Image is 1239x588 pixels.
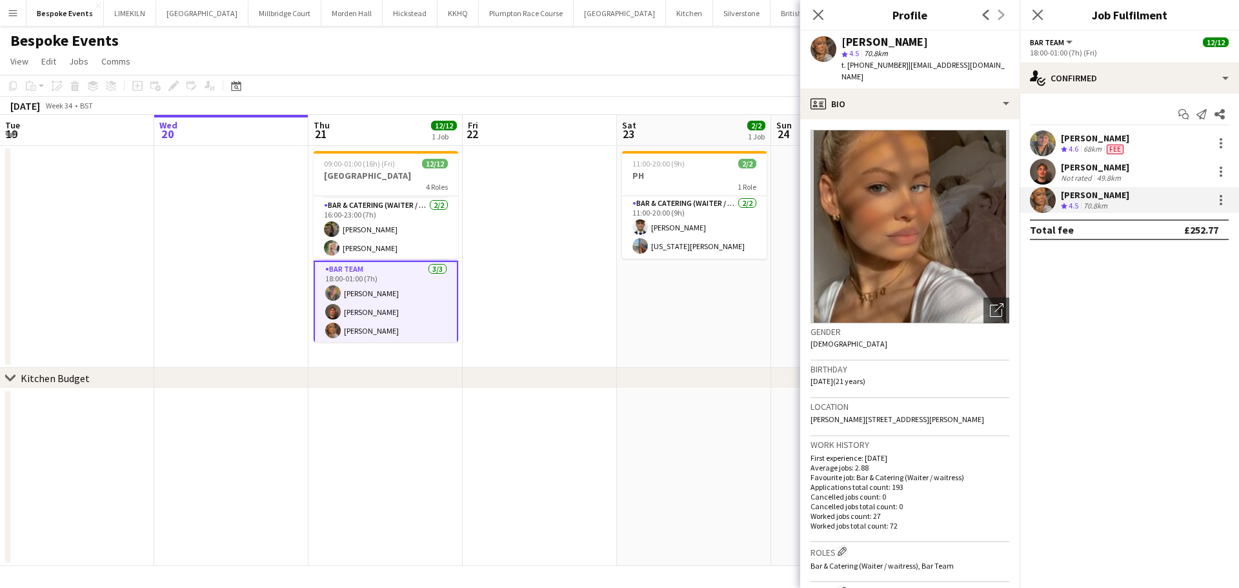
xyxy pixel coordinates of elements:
div: [DATE] [10,99,40,112]
span: 1 Role [738,182,756,192]
h1: Bespoke Events [10,31,119,50]
div: [PERSON_NAME] [1061,132,1129,144]
p: Favourite job: Bar & Catering (Waiter / waitress) [811,472,1009,482]
span: [PERSON_NAME][STREET_ADDRESS][PERSON_NAME] [811,414,984,424]
span: View [10,56,28,67]
div: [PERSON_NAME] [1061,189,1129,201]
span: 12/12 [422,159,448,168]
app-job-card: 11:00-20:00 (9h)2/2PH1 RoleBar & Catering (Waiter / waitress)2/211:00-20:00 (9h)[PERSON_NAME][US_... [622,151,767,259]
span: Tue [5,119,20,131]
button: Hickstead [383,1,438,26]
div: [PERSON_NAME] [841,36,928,48]
span: Jobs [69,56,88,67]
div: 70.8km [1081,201,1110,212]
button: Millbridge Court [248,1,321,26]
h3: [GEOGRAPHIC_DATA] [314,170,458,181]
div: £252.77 [1184,223,1218,236]
p: Applications total count: 193 [811,482,1009,492]
img: Crew avatar or photo [811,130,1009,323]
a: View [5,53,34,70]
span: 4 Roles [426,182,448,192]
h3: Roles [811,545,1009,558]
span: 12/12 [1203,37,1229,47]
app-job-card: 09:00-01:00 (16h) (Fri)12/12[GEOGRAPHIC_DATA]4 Roles[PERSON_NAME][PERSON_NAME][PERSON_NAME]Bar & ... [314,151,458,342]
p: Cancelled jobs total count: 0 [811,502,1009,511]
span: 70.8km [861,48,891,58]
h3: Location [811,401,1009,412]
span: 4.5 [1069,201,1078,210]
p: Worked jobs count: 27 [811,511,1009,521]
div: 18:00-01:00 (7h) (Fri) [1030,48,1229,57]
span: Thu [314,119,330,131]
span: 11:00-20:00 (9h) [632,159,685,168]
div: Crew has different fees then in role [1104,144,1126,155]
button: [GEOGRAPHIC_DATA] [156,1,248,26]
a: Comms [96,53,136,70]
span: 23 [620,127,636,141]
span: Sat [622,119,636,131]
p: Worked jobs total count: 72 [811,521,1009,531]
h3: Work history [811,439,1009,451]
span: 19 [3,127,20,141]
div: Not rated [1061,173,1094,183]
div: 1 Job [432,132,456,141]
p: Average jobs: 2.88 [811,463,1009,472]
div: 49.8km [1094,173,1123,183]
span: 20 [157,127,177,141]
p: First experience: [DATE] [811,453,1009,463]
span: [DEMOGRAPHIC_DATA] [811,339,887,349]
app-card-role: Bar & Catering (Waiter / waitress)2/216:00-23:00 (7h)[PERSON_NAME][PERSON_NAME] [314,198,458,261]
span: Bar & Catering (Waiter / waitress), Bar Team [811,561,954,571]
span: Edit [41,56,56,67]
span: 4.6 [1069,144,1078,154]
div: Total fee [1030,223,1074,236]
span: Wed [159,119,177,131]
h3: PH [622,170,767,181]
h3: Birthday [811,363,1009,375]
span: Fri [468,119,478,131]
span: 2/2 [738,159,756,168]
button: LIMEKILN [104,1,156,26]
div: 1 Job [748,132,765,141]
button: Bar Team [1030,37,1074,47]
span: 21 [312,127,330,141]
h3: Gender [811,326,1009,338]
span: 22 [466,127,478,141]
div: Bio [800,88,1020,119]
a: Jobs [64,53,94,70]
div: Open photos pop-in [983,298,1009,323]
div: BST [80,101,93,110]
button: Plumpton Race Course [479,1,574,26]
p: Cancelled jobs count: 0 [811,492,1009,502]
div: Confirmed [1020,63,1239,94]
app-card-role: Bar & Catering (Waiter / waitress)2/211:00-20:00 (9h)[PERSON_NAME][US_STATE][PERSON_NAME] [622,196,767,259]
button: British Motor Show [771,1,852,26]
span: | [EMAIL_ADDRESS][DOMAIN_NAME] [841,60,1005,81]
span: Bar Team [1030,37,1064,47]
span: [DATE] (21 years) [811,376,865,386]
span: Sun [776,119,792,131]
button: Morden Hall [321,1,383,26]
span: 09:00-01:00 (16h) (Fri) [324,159,395,168]
app-card-role: Bar Team3/318:00-01:00 (7h)[PERSON_NAME][PERSON_NAME][PERSON_NAME] [314,261,458,345]
button: KKHQ [438,1,479,26]
div: 68km [1081,144,1104,155]
div: Kitchen Budget [21,372,90,385]
button: Silverstone [713,1,771,26]
button: Bespoke Events [26,1,104,26]
span: 24 [774,127,792,141]
span: t. [PHONE_NUMBER] [841,60,909,70]
span: 12/12 [431,121,457,130]
h3: Profile [800,6,1020,23]
span: 4.5 [849,48,859,58]
button: [GEOGRAPHIC_DATA] [574,1,666,26]
span: Week 34 [43,101,75,110]
span: Comms [101,56,130,67]
h3: Job Fulfilment [1020,6,1239,23]
span: Fee [1107,145,1123,154]
a: Edit [36,53,61,70]
span: 2/2 [747,121,765,130]
div: [PERSON_NAME] [1061,161,1129,173]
